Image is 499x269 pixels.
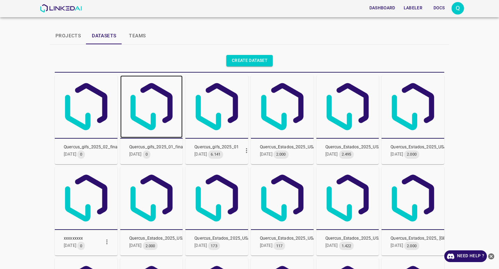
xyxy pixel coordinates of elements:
[260,150,340,159] span: [DATE]
[260,242,340,250] span: [DATE]
[273,151,289,157] span: 2.000
[487,250,496,262] button: close-help
[122,28,153,44] button: Teams
[143,151,150,157] span: 0
[120,75,183,138] img: Linked AI logo
[391,150,474,159] span: [DATE]
[120,167,183,230] img: Linked AI logo
[325,235,405,242] span: Quercus_Estados_2025_USA_[US_STATE]
[64,242,99,250] span: [DATE]
[194,235,277,242] span: Quercus_Estados_2025_USA_RhodeIsland
[194,242,277,250] span: [DATE]
[452,2,464,15] button: Open settings
[64,235,99,242] span: xxxxxxxxx
[185,167,248,230] img: Linked AI logo
[251,167,314,230] img: Linked AI logo
[382,75,444,138] img: Linked AI logo
[325,144,405,150] span: Quercus_Estados_2025_USA_[US_STATE]
[339,151,354,157] span: 2.495
[208,151,223,157] span: 6.141
[208,243,220,249] span: 173
[367,2,398,14] button: Dashboard
[316,167,379,230] img: Linked AI logo
[194,144,239,150] span: Quercus_gifs_2025_01
[64,144,119,150] span: Quercus_gifs_2025_02_final
[316,75,379,138] img: Linked AI logo
[452,2,464,15] div: Q
[404,243,419,249] span: 2.000
[55,75,117,138] img: Linked AI logo
[251,75,314,138] img: Linked AI logo
[50,28,86,44] button: Projects
[129,150,184,159] span: [DATE]
[260,144,340,150] span: Quercus_Estados_2025_USA_[US_STATE]
[226,55,273,66] a: Create dataset
[260,235,340,242] span: Quercus_Estados_2025_USA_[US_STATE]
[185,75,248,138] img: Linked AI logo
[40,4,82,12] img: LinkedAI
[55,167,117,230] img: Linked AI logo
[428,2,450,14] button: Docs
[391,144,474,150] span: Quercus_Estados_2025_USA_SouthDakota
[427,1,452,15] a: Docs
[129,242,215,250] span: [DATE]
[339,243,354,249] span: 1.422
[64,150,119,159] span: [DATE]
[194,150,239,159] span: [DATE]
[382,167,444,230] img: Linked AI logo
[129,144,184,150] span: Quercus_gifs_2025_01_final
[325,150,405,159] span: [DATE]
[77,151,85,157] span: 0
[77,243,85,249] span: 0
[404,151,419,157] span: 2.000
[444,250,487,262] a: Need Help ?
[365,1,400,15] a: Dashboard
[129,235,215,242] span: Quercus_Estados_2025_USA_SouthCarolina
[86,28,122,44] button: Datasets
[325,242,405,250] span: [DATE]
[401,2,425,14] button: Labeler
[143,243,158,249] span: 2.000
[273,243,285,249] span: 117
[400,1,427,15] a: Labeler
